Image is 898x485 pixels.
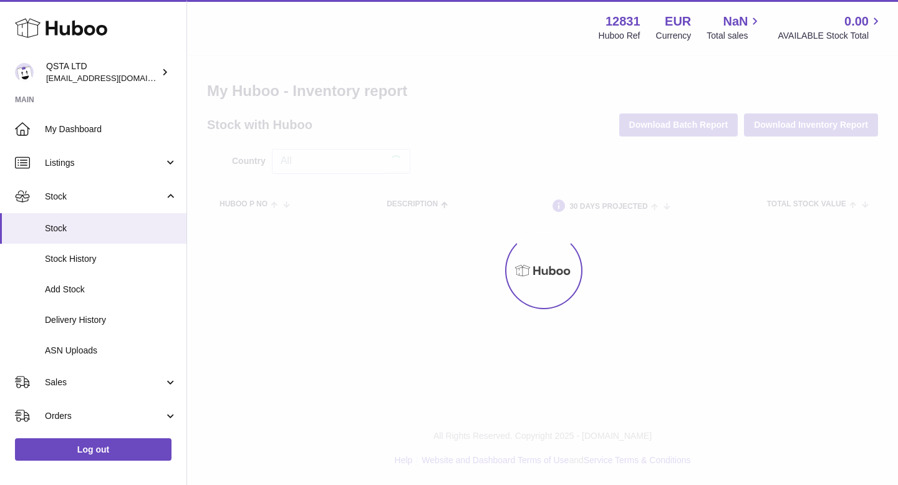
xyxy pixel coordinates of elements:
[45,191,164,203] span: Stock
[15,438,171,461] a: Log out
[45,123,177,135] span: My Dashboard
[45,410,164,422] span: Orders
[606,13,640,30] strong: 12831
[778,13,883,42] a: 0.00 AVAILABLE Stock Total
[45,377,164,388] span: Sales
[15,63,34,82] img: rodcp10@gmail.com
[45,345,177,357] span: ASN Uploads
[45,314,177,326] span: Delivery History
[45,253,177,265] span: Stock History
[665,13,691,30] strong: EUR
[723,13,748,30] span: NaN
[45,157,164,169] span: Listings
[45,284,177,295] span: Add Stock
[46,60,158,84] div: QSTA LTD
[778,30,883,42] span: AVAILABLE Stock Total
[844,13,869,30] span: 0.00
[46,73,183,83] span: [EMAIL_ADDRESS][DOMAIN_NAME]
[707,13,762,42] a: NaN Total sales
[707,30,762,42] span: Total sales
[656,30,692,42] div: Currency
[45,223,177,234] span: Stock
[599,30,640,42] div: Huboo Ref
